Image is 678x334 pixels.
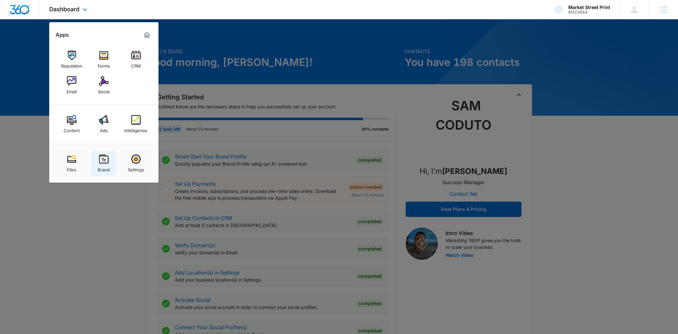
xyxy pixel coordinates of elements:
[568,10,610,14] div: account id
[98,60,110,68] div: Forms
[124,112,148,136] a: Intelligence
[92,73,116,97] a: Social
[124,125,147,133] div: Intelligence
[100,125,108,133] div: Ads
[92,151,116,176] a: Brand
[124,47,148,72] a: CRM
[59,112,84,136] a: Content
[67,164,76,172] div: Files
[568,5,610,10] div: account name
[124,151,148,176] a: Settings
[128,164,144,172] div: Settings
[98,164,110,172] div: Brand
[92,112,116,136] a: Ads
[92,47,116,72] a: Forms
[142,30,152,40] a: Marketing 360® Dashboard
[67,86,77,94] div: Email
[61,60,82,68] div: Reputation
[131,60,141,68] div: CRM
[56,32,69,38] h2: Apps
[59,151,84,176] a: Files
[64,125,80,133] div: Content
[49,6,79,13] span: Dashboard
[59,73,84,97] a: Email
[98,86,110,94] div: Social
[59,47,84,72] a: Reputation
